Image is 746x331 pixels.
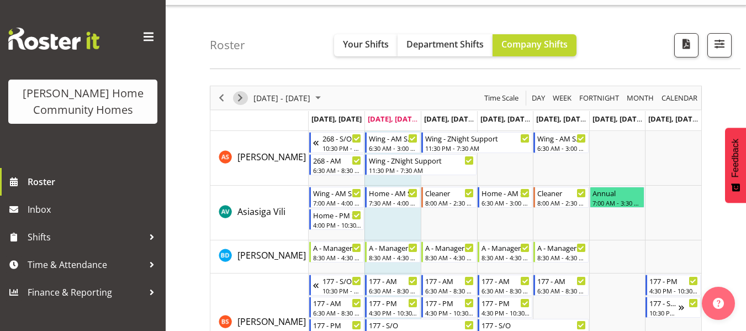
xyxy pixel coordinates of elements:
[482,297,530,308] div: 177 - PM
[365,154,476,175] div: Arshdeep Singh"s event - Wing - ZNight Support Begin From Tuesday, September 9, 2025 at 11:30:00 ...
[425,242,474,253] div: A - Manager
[649,297,679,308] div: 177 - S/O
[478,187,533,208] div: Asiasiga Vili"s event - Home - AM Support 2 Begin From Thursday, September 11, 2025 at 6:30:00 AM...
[425,133,530,144] div: Wing - ZNight Support
[646,275,701,296] div: Billie Sothern"s event - 177 - PM Begin From Sunday, September 14, 2025 at 4:30:00 PM GMT+12:00 E...
[365,241,420,262] div: Barbara Dunlop"s event - A - Manager Begin From Tuesday, September 9, 2025 at 8:30:00 AM GMT+12:0...
[533,241,589,262] div: Barbara Dunlop"s event - A - Manager Begin From Friday, September 12, 2025 at 8:30:00 AM GMT+12:0...
[309,209,364,230] div: Asiasiga Vili"s event - Home - PM Support 2 Begin From Monday, September 8, 2025 at 4:00:00 PM GM...
[365,132,420,153] div: Arshdeep Singh"s event - Wing - AM Support 1 Begin From Tuesday, September 9, 2025 at 6:30:00 AM ...
[214,91,229,105] button: Previous
[483,91,520,105] span: Time Scale
[536,114,586,124] span: [DATE], [DATE]
[731,139,740,177] span: Feedback
[8,28,99,50] img: Rosterit website logo
[482,275,530,286] div: 177 - AM
[237,249,306,262] a: [PERSON_NAME]
[365,275,420,296] div: Billie Sothern"s event - 177 - AM Begin From Tuesday, September 9, 2025 at 6:30:00 AM GMT+12:00 E...
[592,198,642,207] div: 7:00 AM - 3:30 PM
[369,242,417,253] div: A - Manager
[578,91,621,105] button: Fortnight
[478,275,533,296] div: Billie Sothern"s event - 177 - AM Begin From Thursday, September 11, 2025 at 6:30:00 AM GMT+12:00...
[369,166,473,175] div: 11:30 PM - 7:30 AM
[537,286,586,295] div: 6:30 AM - 8:30 AM
[28,174,160,190] span: Roster
[592,187,642,198] div: Annual
[646,297,701,318] div: Billie Sothern"s event - 177 - S/O Begin From Sunday, September 14, 2025 at 10:30:00 PM GMT+12:00...
[309,241,364,262] div: Barbara Dunlop"s event - A - Manager Begin From Monday, September 8, 2025 at 8:30:00 AM GMT+12:00...
[537,144,586,153] div: 6:30 AM - 3:00 PM
[649,308,679,317] div: 10:30 PM - 6:30 AM
[551,91,574,105] button: Timeline Week
[537,133,586,144] div: Wing - AM Support 1
[252,91,311,105] span: [DATE] - [DATE]
[478,241,533,262] div: Barbara Dunlop"s event - A - Manager Begin From Thursday, September 11, 2025 at 8:30:00 AM GMT+12...
[313,198,362,207] div: 7:00 AM - 4:00 PM
[482,198,530,207] div: 6:30 AM - 3:00 PM
[313,253,362,262] div: 8:30 AM - 4:30 PM
[322,275,362,286] div: 177 - S/O
[533,132,589,153] div: Arshdeep Singh"s event - Wing - AM Support 1 Begin From Friday, September 12, 2025 at 6:30:00 AM ...
[406,38,484,50] span: Department Shifts
[660,91,700,105] button: Month
[369,144,417,153] div: 6:30 AM - 3:00 PM
[625,91,656,105] button: Timeline Month
[648,114,699,124] span: [DATE], [DATE]
[313,319,362,330] div: 177 - PM
[531,91,546,105] span: Day
[674,33,699,57] button: Download a PDF of the roster according to the set date range.
[533,187,589,208] div: Asiasiga Vili"s event - Cleaner Begin From Friday, September 12, 2025 at 8:00:00 AM GMT+12:00 End...
[425,308,474,317] div: 4:30 PM - 10:30 PM
[421,241,477,262] div: Barbara Dunlop"s event - A - Manager Begin From Wednesday, September 10, 2025 at 8:30:00 AM GMT+1...
[322,144,362,153] div: 10:30 PM - 6:30 AM
[424,114,474,124] span: [DATE], [DATE]
[252,91,326,105] button: September 08 - 14, 2025
[311,114,362,124] span: [DATE], [DATE]
[713,298,724,309] img: help-xxl-2.png
[369,198,417,207] div: 7:30 AM - 4:00 PM
[237,205,285,218] a: Asiasiga Vili
[725,128,746,203] button: Feedback - Show survey
[313,297,362,308] div: 177 - AM
[237,150,306,164] a: [PERSON_NAME]
[28,229,144,245] span: Shifts
[421,275,477,296] div: Billie Sothern"s event - 177 - AM Begin From Wednesday, September 10, 2025 at 6:30:00 AM GMT+12:0...
[233,91,248,105] button: Next
[210,240,309,274] td: Barbara Dunlop resource
[28,201,160,218] span: Inbox
[421,297,477,318] div: Billie Sothern"s event - 177 - PM Begin From Wednesday, September 10, 2025 at 4:30:00 PM GMT+12:0...
[590,187,645,208] div: Asiasiga Vili"s event - Annual Begin From Saturday, September 13, 2025 at 7:00:00 AM GMT+12:00 En...
[425,286,474,295] div: 6:30 AM - 8:30 AM
[421,132,532,153] div: Arshdeep Singh"s event - Wing - ZNight Support Begin From Wednesday, September 10, 2025 at 11:30:...
[425,198,474,207] div: 8:00 AM - 2:30 PM
[210,131,309,186] td: Arshdeep Singh resource
[237,206,285,218] span: Asiasiga Vili
[425,144,530,153] div: 11:30 PM - 7:30 AM
[19,85,146,118] div: [PERSON_NAME] Home Community Homes
[369,308,417,317] div: 4:30 PM - 10:30 PM
[480,114,531,124] span: [DATE], [DATE]
[231,86,250,109] div: Next
[343,38,389,50] span: Your Shifts
[537,187,586,198] div: Cleaner
[313,209,362,220] div: Home - PM Support 2
[483,91,521,105] button: Time Scale
[592,114,643,124] span: [DATE], [DATE]
[398,34,493,56] button: Department Shifts
[425,253,474,262] div: 8:30 AM - 4:30 PM
[533,275,589,296] div: Billie Sothern"s event - 177 - AM Begin From Friday, September 12, 2025 at 6:30:00 AM GMT+12:00 E...
[482,286,530,295] div: 6:30 AM - 8:30 AM
[369,297,417,308] div: 177 - PM
[537,198,586,207] div: 8:00 AM - 2:30 PM
[501,38,568,50] span: Company Shifts
[369,319,473,330] div: 177 - S/O
[237,151,306,163] span: [PERSON_NAME]
[369,133,417,144] div: Wing - AM Support 1
[309,154,364,175] div: Arshdeep Singh"s event - 268 - AM Begin From Monday, September 8, 2025 at 6:30:00 AM GMT+12:00 En...
[482,308,530,317] div: 4:30 PM - 10:30 PM
[313,187,362,198] div: Wing - AM Support 2
[530,91,547,105] button: Timeline Day
[578,91,620,105] span: Fortnight
[425,187,474,198] div: Cleaner
[28,284,144,301] span: Finance & Reporting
